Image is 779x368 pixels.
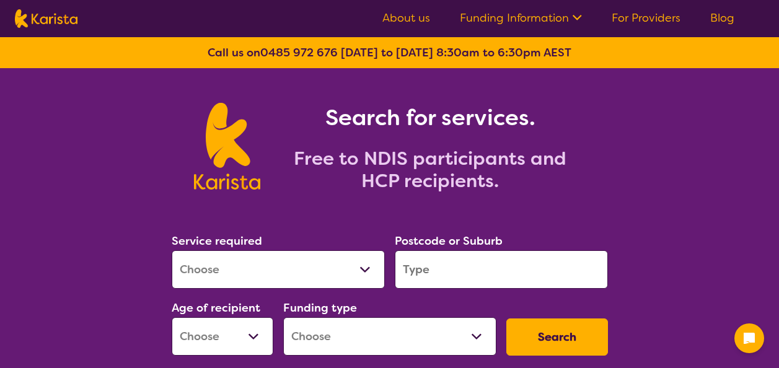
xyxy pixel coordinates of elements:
label: Postcode or Suburb [395,234,503,248]
label: Service required [172,234,262,248]
h1: Search for services. [275,103,585,133]
img: Karista logo [15,9,77,28]
input: Type [395,250,608,289]
h2: Free to NDIS participants and HCP recipients. [275,147,585,192]
label: Age of recipient [172,300,260,315]
a: Blog [710,11,734,25]
a: 0485 972 676 [260,45,338,60]
a: About us [382,11,430,25]
a: For Providers [612,11,680,25]
button: Search [506,318,608,356]
b: Call us on [DATE] to [DATE] 8:30am to 6:30pm AEST [208,45,571,60]
img: Karista logo [194,103,260,190]
a: Funding Information [460,11,582,25]
label: Funding type [283,300,357,315]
